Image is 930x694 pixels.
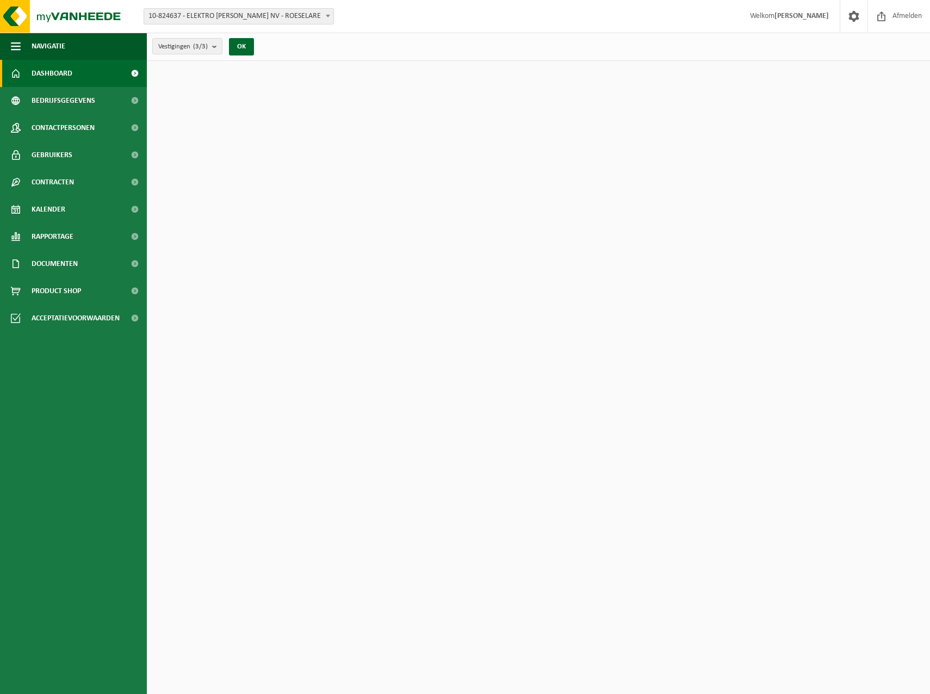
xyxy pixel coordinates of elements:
[193,43,208,50] count: (3/3)
[32,114,95,141] span: Contactpersonen
[32,169,74,196] span: Contracten
[774,12,829,20] strong: [PERSON_NAME]
[144,8,334,24] span: 10-824637 - ELEKTRO ANDRE GEVAERT NV - ROESELARE
[32,250,78,277] span: Documenten
[32,223,73,250] span: Rapportage
[152,38,222,54] button: Vestigingen(3/3)
[158,39,208,55] span: Vestigingen
[229,38,254,55] button: OK
[32,277,81,305] span: Product Shop
[32,87,95,114] span: Bedrijfsgegevens
[144,9,333,24] span: 10-824637 - ELEKTRO ANDRE GEVAERT NV - ROESELARE
[32,33,65,60] span: Navigatie
[32,141,72,169] span: Gebruikers
[32,196,65,223] span: Kalender
[32,305,120,332] span: Acceptatievoorwaarden
[32,60,72,87] span: Dashboard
